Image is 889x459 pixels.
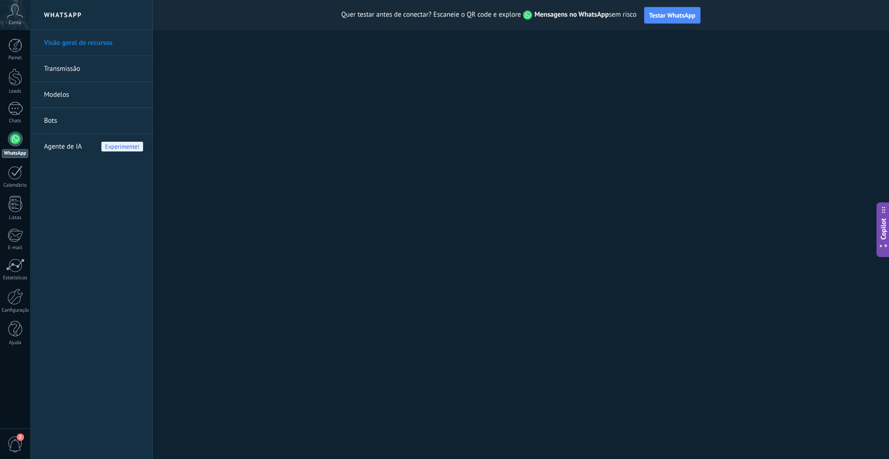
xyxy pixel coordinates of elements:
li: Visão geral de recursos [30,30,152,56]
div: Configurações [2,308,29,314]
li: Modelos [30,82,152,108]
a: Transmissão [44,56,143,82]
div: Ajuda [2,340,29,346]
li: Bots [30,108,152,134]
div: Chats [2,118,29,124]
div: Calendário [2,182,29,189]
span: Quer testar antes de conectar? Escaneie o QR code e explore sem risco [341,10,637,20]
span: Testar WhatsApp [649,11,695,19]
li: Agente de IA [30,134,152,159]
div: Painel [2,55,29,61]
a: Agente de IAExperimente! [44,134,143,160]
span: Conta [9,20,21,26]
a: Visão geral de recursos [44,30,143,56]
li: Transmissão [30,56,152,82]
span: Agente de IA [44,134,82,160]
span: Experimente! [101,142,143,151]
span: Copilot [879,218,888,239]
button: Testar WhatsApp [644,7,701,24]
div: Estatísticas [2,275,29,281]
a: Modelos [44,82,143,108]
div: E-mail [2,245,29,251]
span: 2 [17,434,24,441]
a: Bots [44,108,143,134]
div: Leads [2,88,29,94]
div: WhatsApp [2,149,28,158]
div: Listas [2,215,29,221]
strong: Mensagens no WhatsApp [534,10,609,19]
